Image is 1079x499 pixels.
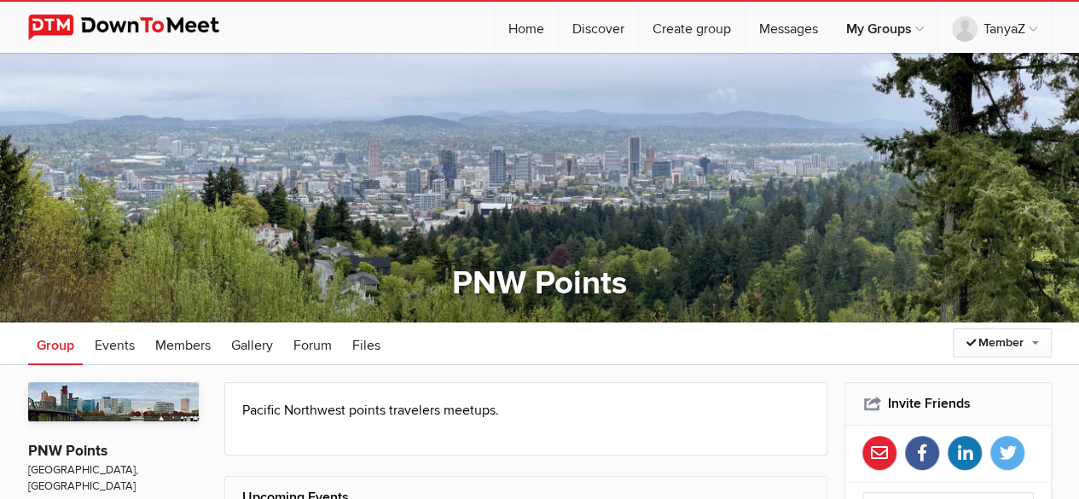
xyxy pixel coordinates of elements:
a: Forum [285,322,340,365]
span: Events [95,337,135,354]
a: Home [495,2,558,53]
a: Gallery [223,322,281,365]
a: Discover [559,2,638,53]
span: Files [352,337,380,354]
span: Group [37,337,74,354]
a: Messages [745,2,832,53]
a: My Groups [832,2,937,53]
img: PNW Points [28,382,199,421]
h2: Invite Friends [862,383,1034,424]
span: [GEOGRAPHIC_DATA], [GEOGRAPHIC_DATA] [28,462,199,496]
img: DownToMeet [28,15,246,40]
p: Pacific Northwest points travelers meetups. [242,400,810,421]
span: Forum [293,337,332,354]
a: Files [344,322,389,365]
a: Events [86,322,143,365]
a: Create group [639,2,745,53]
span: Gallery [231,337,273,354]
a: Members [147,322,219,365]
a: TanyaZ [938,2,1051,53]
a: Group [28,322,83,365]
span: Members [155,337,211,354]
a: Member [953,328,1052,357]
